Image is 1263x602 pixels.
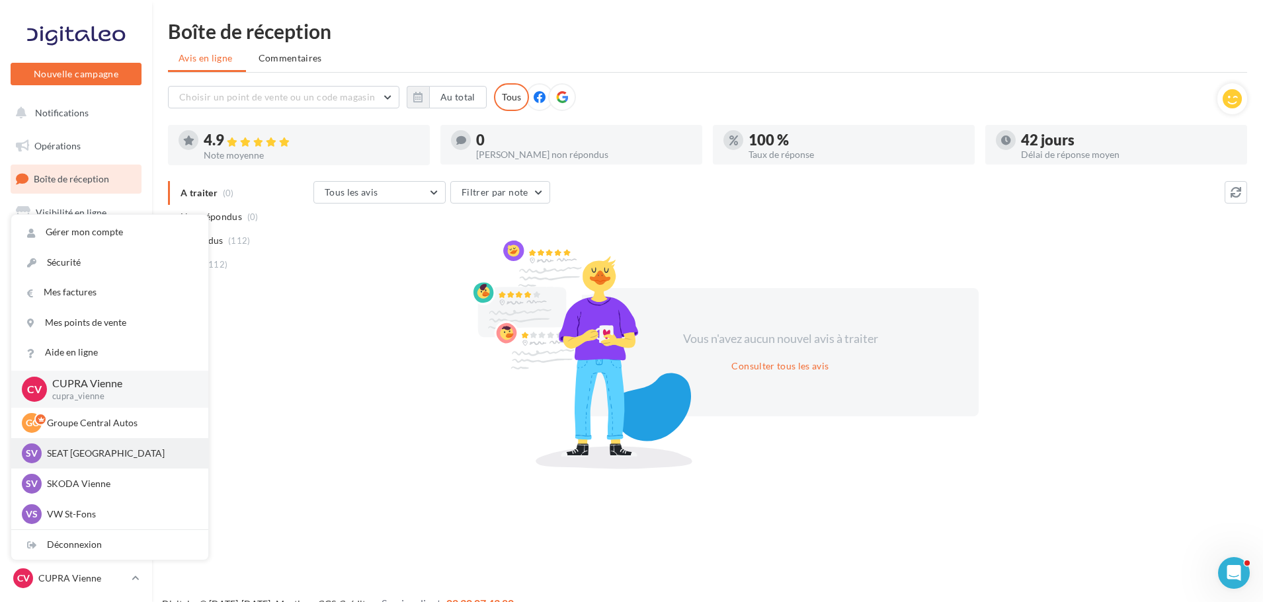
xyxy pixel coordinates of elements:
span: Commentaires [259,52,322,65]
p: VW St-Fons [47,508,192,521]
div: Taux de réponse [749,150,964,159]
span: (0) [247,211,259,222]
a: Gérer mon compte [11,217,208,247]
a: Mes factures [11,278,208,307]
a: Calendrier [8,330,144,358]
button: Au total [429,86,487,108]
span: Boîte de réception [34,173,109,184]
button: Au total [407,86,487,108]
p: SKODA Vienne [47,477,192,490]
a: Aide en ligne [11,338,208,367]
p: SEAT [GEOGRAPHIC_DATA] [47,447,192,460]
span: SV [26,447,38,460]
div: Note moyenne [204,151,419,160]
span: VS [26,508,38,521]
a: Médiathèque [8,297,144,325]
button: Nouvelle campagne [11,63,142,85]
button: Filtrer par note [450,181,550,204]
p: Groupe Central Autos [47,416,192,430]
div: Déconnexion [11,530,208,560]
span: CV [27,381,42,396]
button: Choisir un point de vente ou un code magasin [168,86,399,108]
button: Notifications [8,99,139,127]
span: GC [26,416,38,430]
a: Campagnes [8,232,144,260]
span: Opérations [34,140,81,151]
a: Contacts [8,264,144,292]
div: [PERSON_NAME] non répondus [476,150,692,159]
p: cupra_vienne [52,391,187,402]
a: Boîte de réception [8,165,144,193]
a: Mes points de vente [11,308,208,338]
div: 0 [476,133,692,147]
span: (112) [206,259,228,270]
span: SV [26,477,38,490]
span: Visibilité en ligne [36,207,106,218]
button: Consulter tous les avis [726,358,834,374]
div: Délai de réponse moyen [1021,150,1237,159]
p: CUPRA Vienne [52,376,187,391]
a: Visibilité en ligne [8,199,144,227]
span: CV [17,572,30,585]
div: 42 jours [1021,133,1237,147]
span: Tous les avis [325,186,378,198]
a: CV CUPRA Vienne [11,566,142,591]
div: Vous n'avez aucun nouvel avis à traiter [667,330,894,348]
a: Opérations [8,132,144,160]
div: Boîte de réception [168,21,1247,41]
span: Notifications [35,107,89,118]
div: 4.9 [204,133,419,148]
p: CUPRA Vienne [38,572,126,585]
span: Non répondus [181,210,242,223]
div: 100 % [749,133,964,147]
button: Tous les avis [313,181,446,204]
div: Tous [494,83,529,111]
a: Sécurité [11,248,208,278]
span: Choisir un point de vente ou un code magasin [179,91,375,102]
span: (112) [228,235,251,246]
iframe: Intercom live chat [1218,557,1250,589]
a: Campagnes DataOnDemand [8,407,144,446]
a: PLV et print personnalisable [8,363,144,402]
